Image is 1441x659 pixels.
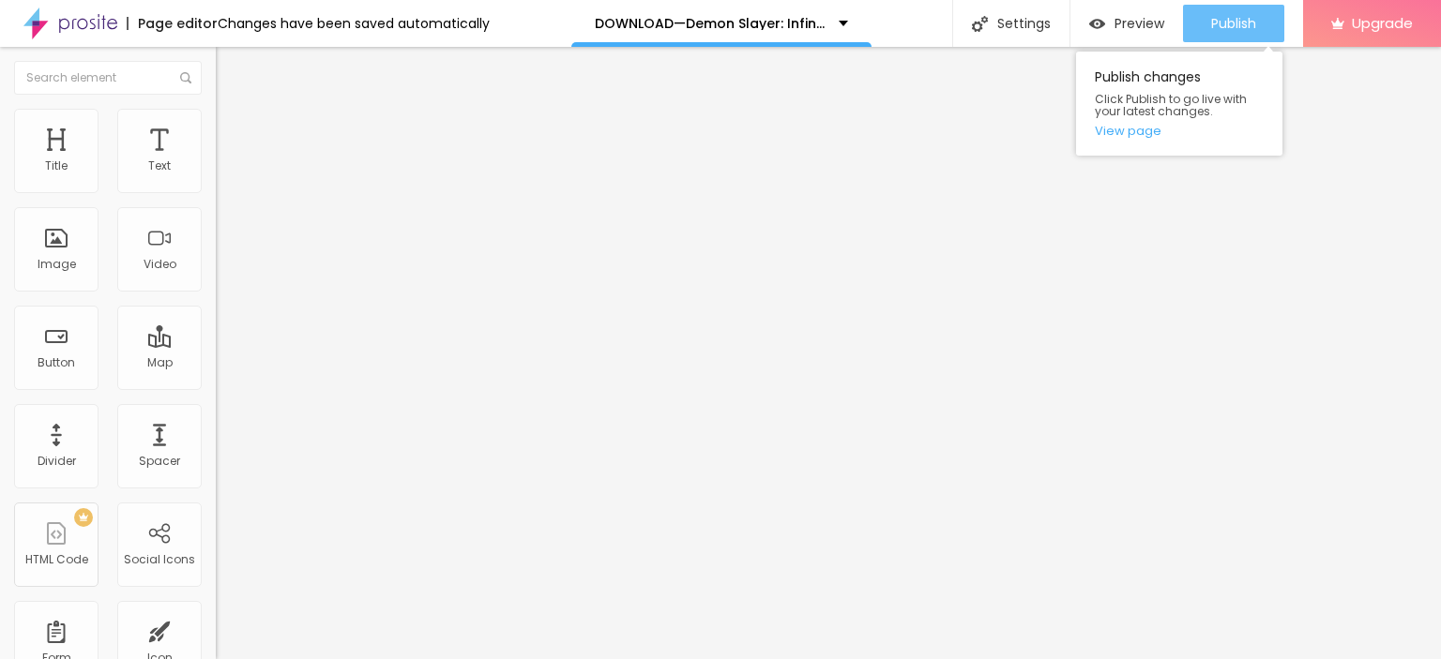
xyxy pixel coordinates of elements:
div: Map [147,356,173,369]
span: Preview [1115,16,1164,31]
button: Publish [1183,5,1284,42]
button: Preview [1070,5,1183,42]
div: Image [38,258,76,271]
img: view-1.svg [1089,16,1105,32]
div: Spacer [139,455,180,468]
div: Button [38,356,75,369]
div: HTML Code [25,553,88,566]
div: Divider [38,455,76,468]
img: Icone [972,16,988,32]
input: Search element [14,61,202,95]
a: View page [1095,125,1264,137]
div: Title [45,159,68,172]
div: Social Icons [124,553,195,566]
img: Icone [180,72,191,83]
div: Text [148,159,171,172]
iframe: Editor [216,47,1441,659]
div: Changes have been saved automatically [218,17,490,30]
div: Page editor [127,17,218,30]
span: Upgrade [1352,15,1413,31]
div: Video [144,258,176,271]
div: Publish changes [1076,52,1282,156]
p: DOWNLOAD—Demon Slayer: Infinity Castle (2025) FullMovie Free 480p / 720p / 1080p – Tamilrockers [595,17,825,30]
span: Publish [1211,16,1256,31]
span: Click Publish to go live with your latest changes. [1095,93,1264,117]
